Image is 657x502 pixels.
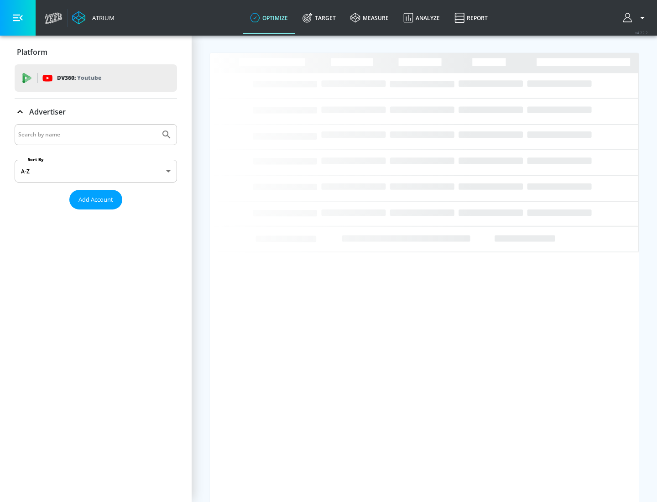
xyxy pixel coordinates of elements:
[635,30,648,35] span: v 4.22.2
[18,129,156,141] input: Search by name
[72,11,115,25] a: Atrium
[57,73,101,83] p: DV360:
[29,107,66,117] p: Advertiser
[343,1,396,34] a: measure
[15,39,177,65] div: Platform
[77,73,101,83] p: Youtube
[295,1,343,34] a: Target
[15,209,177,217] nav: list of Advertiser
[26,157,46,162] label: Sort By
[15,124,177,217] div: Advertiser
[15,160,177,183] div: A-Z
[69,190,122,209] button: Add Account
[447,1,495,34] a: Report
[89,14,115,22] div: Atrium
[15,64,177,92] div: DV360: Youtube
[78,194,113,205] span: Add Account
[17,47,47,57] p: Platform
[243,1,295,34] a: optimize
[396,1,447,34] a: Analyze
[15,99,177,125] div: Advertiser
